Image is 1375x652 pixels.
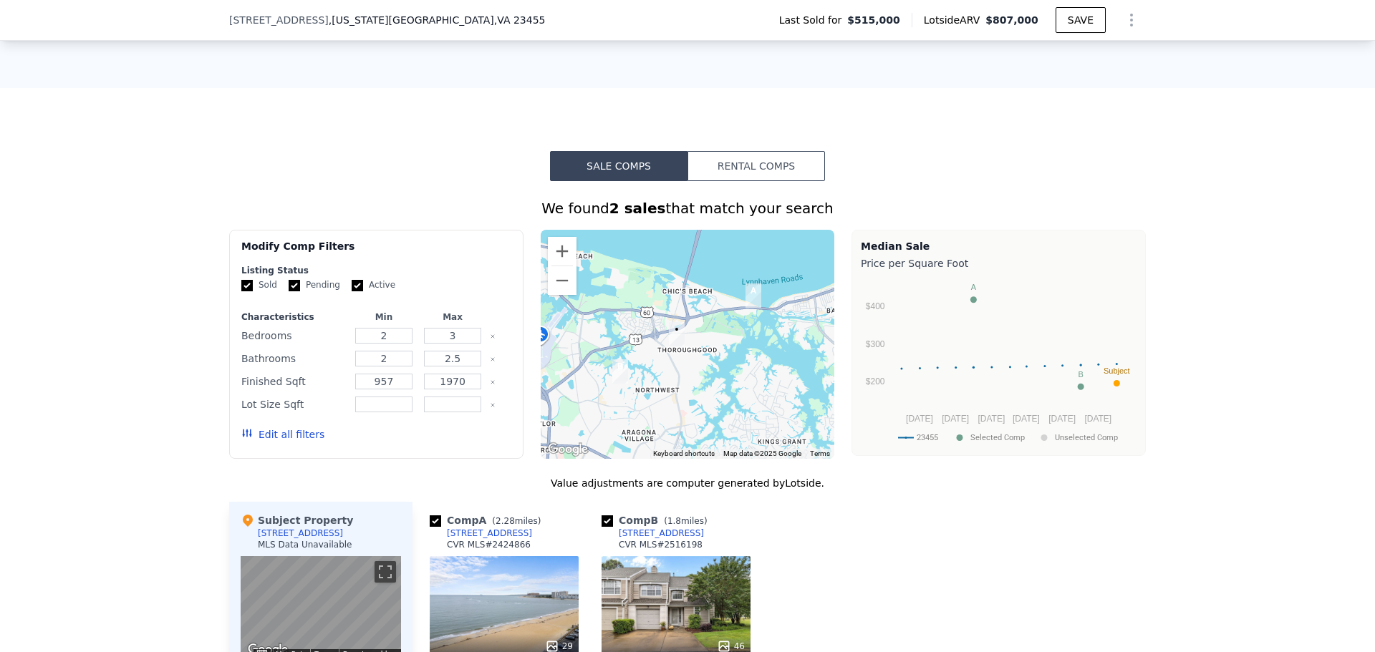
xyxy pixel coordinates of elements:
span: Map data ©2025 Google [723,449,801,457]
button: SAVE [1056,7,1106,33]
text: [DATE] [906,414,933,424]
input: Active [352,280,363,291]
text: [DATE] [1048,414,1076,424]
text: A [971,283,977,291]
div: Lot Size Sqft [241,394,347,414]
div: [STREET_ADDRESS] [258,527,343,539]
text: [DATE] [978,414,1005,424]
div: Finished Sqft [241,371,347,391]
div: 4629 Hermitage Rd [663,316,690,352]
div: CVR MLS # 2516198 [619,539,703,550]
text: Unselected Comp [1055,433,1118,442]
label: Pending [289,279,340,291]
label: Active [352,279,395,291]
div: Bathrooms [241,349,347,369]
img: Google [544,440,592,459]
button: Zoom out [548,266,576,295]
div: MLS Data Unavailable [258,539,352,550]
span: 2.28 [496,516,515,526]
span: Lotside ARV [924,13,985,27]
text: [DATE] [1013,414,1040,424]
div: Min [352,311,415,323]
div: Bedrooms [241,326,347,346]
div: Median Sale [861,239,1137,253]
button: Clear [490,402,496,408]
button: Zoom in [548,237,576,266]
text: [DATE] [942,414,969,424]
span: , [US_STATE][GEOGRAPHIC_DATA] [329,13,546,27]
span: ( miles) [486,516,546,526]
div: Comp A [430,513,546,527]
a: Terms [810,449,830,457]
text: $200 [866,376,885,386]
span: ( miles) [658,516,713,526]
button: Show Options [1117,6,1146,34]
text: Subject [1104,366,1130,375]
div: [STREET_ADDRESS] [619,527,704,539]
div: CVR MLS # 2424866 [447,539,531,550]
svg: A chart. [861,273,1137,452]
text: 23455 [917,433,938,442]
div: Value adjustments are computer generated by Lotside . [229,476,1146,490]
div: Max [421,311,484,323]
div: Comp B [602,513,713,527]
label: Sold [241,279,277,291]
button: Toggle fullscreen view [375,561,396,583]
span: 1.8 [667,516,681,526]
strong: 2 sales [609,200,666,217]
span: , VA 23455 [494,14,546,26]
text: B [1078,370,1083,379]
button: Clear [490,379,496,385]
input: Pending [289,280,300,291]
span: [STREET_ADDRESS] [229,13,329,27]
a: Open this area in Google Maps (opens a new window) [544,440,592,459]
button: Rental Comps [687,151,825,181]
text: Selected Comp [970,433,1025,442]
div: Modify Comp Filters [241,239,511,265]
div: 3558 Shore Dr Unit 704 [740,278,767,313]
button: Edit all filters [241,427,324,442]
a: [STREET_ADDRESS] [430,527,532,539]
div: Characteristics [241,311,347,323]
span: Last Sold for [779,13,848,27]
button: Sale Comps [550,151,687,181]
text: $300 [866,339,885,349]
button: Clear [490,334,496,339]
text: $400 [866,301,885,311]
div: 4855 Cypress Point Cir [607,354,634,389]
input: Sold [241,280,253,291]
span: $515,000 [847,13,900,27]
button: Clear [490,356,496,362]
div: Price per Square Foot [861,253,1137,273]
div: [STREET_ADDRESS] [447,527,532,539]
span: $807,000 [985,14,1038,26]
button: Keyboard shortcuts [653,449,715,459]
div: Listing Status [241,265,511,276]
div: Subject Property [241,513,353,527]
text: [DATE] [1084,414,1111,424]
div: We found that match your search [229,198,1146,218]
a: [STREET_ADDRESS] [602,527,704,539]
